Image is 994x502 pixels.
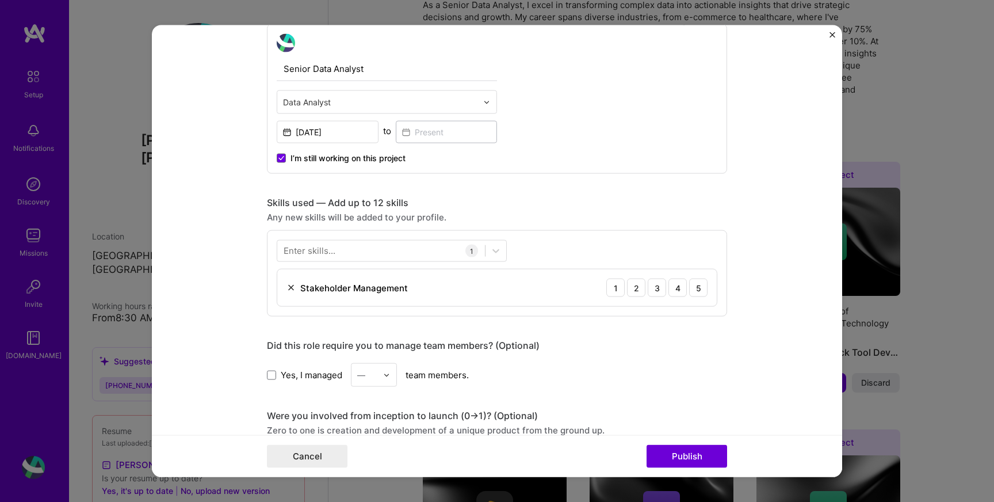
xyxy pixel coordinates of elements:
div: 2 [627,279,645,297]
div: to [383,125,391,137]
div: — [357,369,365,381]
div: Did this role require you to manage team members? (Optional) [267,340,727,352]
div: Any new skills will be added to your profile. [267,211,727,223]
div: 1 [465,245,478,257]
div: 4 [668,279,687,297]
div: Skills used — Add up to 12 skills [267,197,727,209]
input: Role Name [277,57,497,81]
input: Present [396,121,498,143]
img: drop icon [483,98,490,105]
div: Were you involved from inception to launch (0 -> 1)? (Optional) [267,410,727,422]
div: Zero to one is creation and development of a unique product from the ground up. [267,424,727,436]
div: Enter skills... [284,245,335,257]
img: avatar_data_science.jpg [277,34,295,52]
button: Close [829,32,835,44]
div: Stakeholder Management [300,282,408,294]
div: 3 [648,279,666,297]
img: Remove [286,283,296,292]
span: Yes, I managed [281,368,342,381]
button: Publish [647,444,727,467]
span: I’m still working on this project [290,153,406,164]
div: 5 [689,279,708,297]
div: 1 [606,279,625,297]
button: Cancel [267,444,347,467]
input: Date [277,121,379,143]
div: team members. [267,363,727,387]
img: drop icon [383,371,390,378]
